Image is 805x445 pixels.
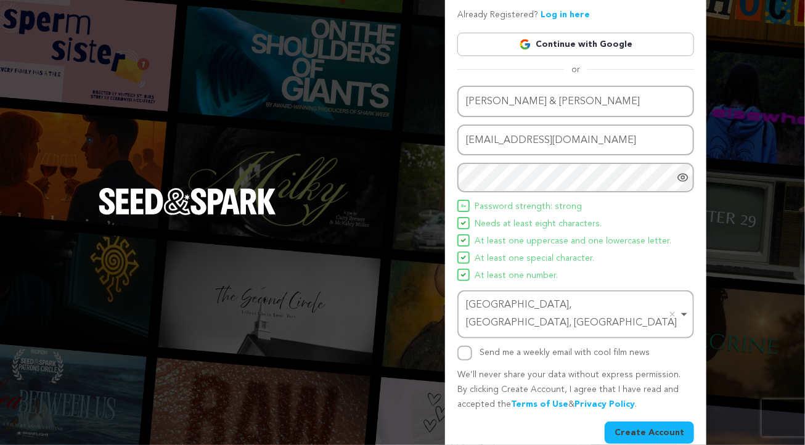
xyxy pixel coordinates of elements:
[466,296,678,332] div: [GEOGRAPHIC_DATA], [GEOGRAPHIC_DATA], [GEOGRAPHIC_DATA]
[457,125,694,156] input: Email address
[461,272,466,277] img: Seed&Spark Icon
[511,400,568,409] a: Terms of Use
[574,400,635,409] a: Privacy Policy
[461,203,466,208] img: Seed&Spark Icon
[475,217,602,232] span: Needs at least eight characters.
[475,234,671,249] span: At least one uppercase and one lowercase letter.
[457,8,590,23] p: Already Registered?
[666,308,679,320] button: Remove item: 'ChIJ0X31pIK3voARo3mz1ebVzDo'
[475,251,594,266] span: At least one special character.
[605,422,694,444] button: Create Account
[461,255,466,260] img: Seed&Spark Icon
[99,188,276,240] a: Seed&Spark Homepage
[457,86,694,117] input: Name
[541,10,590,19] a: Log in here
[677,171,689,184] a: Show password as plain text. Warning: this will display your password on the screen.
[461,221,466,226] img: Seed&Spark Icon
[564,63,587,76] span: or
[475,200,582,214] span: Password strength: strong
[480,348,650,357] label: Send me a weekly email with cool film news
[519,38,531,51] img: Google logo
[461,238,466,243] img: Seed&Spark Icon
[457,33,694,56] a: Continue with Google
[475,269,558,284] span: At least one number.
[99,188,276,215] img: Seed&Spark Logo
[457,368,694,412] p: We’ll never share your data without express permission. By clicking Create Account, I agree that ...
